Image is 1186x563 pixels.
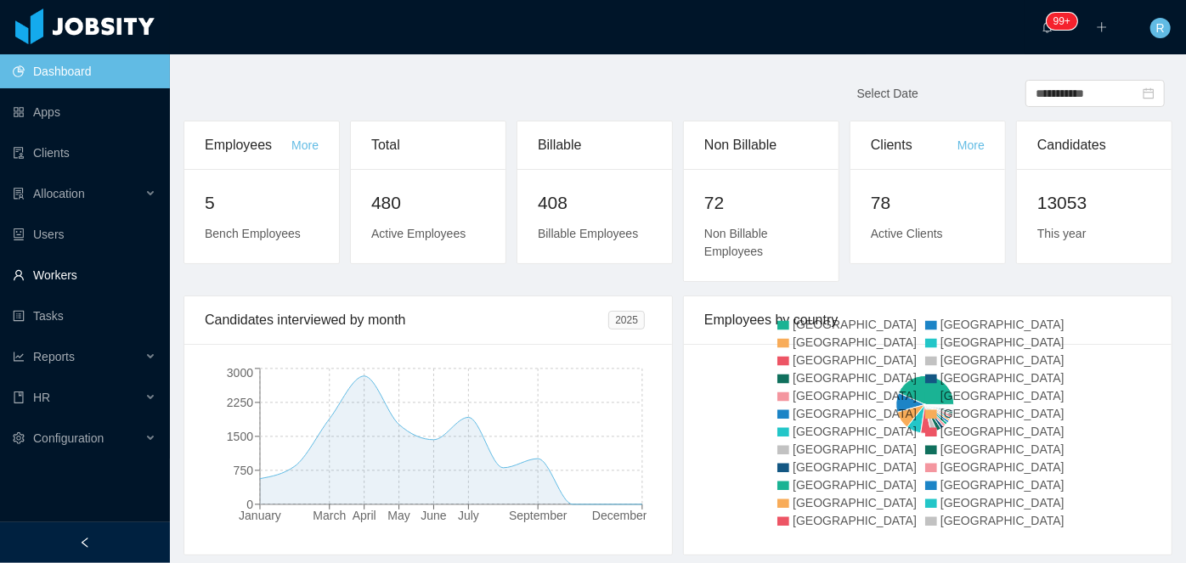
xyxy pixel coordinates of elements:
[13,299,156,333] a: icon: profileTasks
[793,496,917,510] span: [GEOGRAPHIC_DATA]
[1143,87,1155,99] i: icon: calendar
[13,54,156,88] a: icon: pie-chartDashboard
[205,296,608,344] div: Candidates interviewed by month
[793,353,917,367] span: [GEOGRAPHIC_DATA]
[13,217,156,251] a: icon: robotUsers
[33,350,75,363] span: Reports
[592,509,647,522] tspan: December
[704,296,1151,344] div: Employees by country
[291,138,319,152] a: More
[13,432,25,444] i: icon: setting
[1096,21,1108,33] i: icon: plus
[940,442,1065,456] span: [GEOGRAPHIC_DATA]
[1037,121,1151,169] div: Candidates
[227,430,253,443] tspan: 1500
[704,189,818,217] h2: 72
[205,121,291,169] div: Employees
[33,187,85,200] span: Allocation
[313,509,346,522] tspan: March
[353,509,376,522] tspan: April
[246,498,253,511] tspan: 0
[871,227,943,240] span: Active Clients
[239,509,281,522] tspan: January
[13,188,25,200] i: icon: solution
[13,136,156,170] a: icon: auditClients
[33,431,104,445] span: Configuration
[793,425,917,438] span: [GEOGRAPHIC_DATA]
[857,87,918,100] span: Select Date
[371,189,485,217] h2: 480
[940,514,1065,527] span: [GEOGRAPHIC_DATA]
[871,121,957,169] div: Clients
[793,407,917,420] span: [GEOGRAPHIC_DATA]
[793,478,917,492] span: [GEOGRAPHIC_DATA]
[793,371,917,385] span: [GEOGRAPHIC_DATA]
[13,258,156,292] a: icon: userWorkers
[1037,189,1151,217] h2: 13053
[940,478,1065,492] span: [GEOGRAPHIC_DATA]
[387,509,409,522] tspan: May
[371,121,485,169] div: Total
[509,509,568,522] tspan: September
[1042,21,1053,33] i: icon: bell
[33,391,50,404] span: HR
[1047,13,1077,30] sup: 250
[205,189,319,217] h2: 5
[608,311,645,329] span: 2025
[940,425,1065,438] span: [GEOGRAPHIC_DATA]
[1037,227,1087,240] span: This year
[13,351,25,363] i: icon: line-chart
[793,335,917,349] span: [GEOGRAPHIC_DATA]
[940,496,1065,510] span: [GEOGRAPHIC_DATA]
[704,121,818,169] div: Non Billable
[13,95,156,129] a: icon: appstoreApps
[538,121,652,169] div: Billable
[227,396,253,409] tspan: 2250
[538,189,652,217] h2: 408
[371,227,466,240] span: Active Employees
[227,366,253,380] tspan: 3000
[940,389,1065,403] span: [GEOGRAPHIC_DATA]
[793,389,917,403] span: [GEOGRAPHIC_DATA]
[793,318,917,331] span: [GEOGRAPHIC_DATA]
[538,227,638,240] span: Billable Employees
[793,460,917,474] span: [GEOGRAPHIC_DATA]
[940,353,1065,367] span: [GEOGRAPHIC_DATA]
[458,509,479,522] tspan: July
[234,464,254,477] tspan: 750
[205,227,301,240] span: Bench Employees
[793,514,917,527] span: [GEOGRAPHIC_DATA]
[793,442,917,456] span: [GEOGRAPHIC_DATA]
[940,407,1065,420] span: [GEOGRAPHIC_DATA]
[871,189,985,217] h2: 78
[940,318,1065,331] span: [GEOGRAPHIC_DATA]
[940,335,1065,349] span: [GEOGRAPHIC_DATA]
[957,138,985,152] a: More
[421,509,447,522] tspan: June
[1156,18,1165,38] span: R
[704,227,768,258] span: Non Billable Employees
[940,460,1065,474] span: [GEOGRAPHIC_DATA]
[940,371,1065,385] span: [GEOGRAPHIC_DATA]
[13,391,25,403] i: icon: book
